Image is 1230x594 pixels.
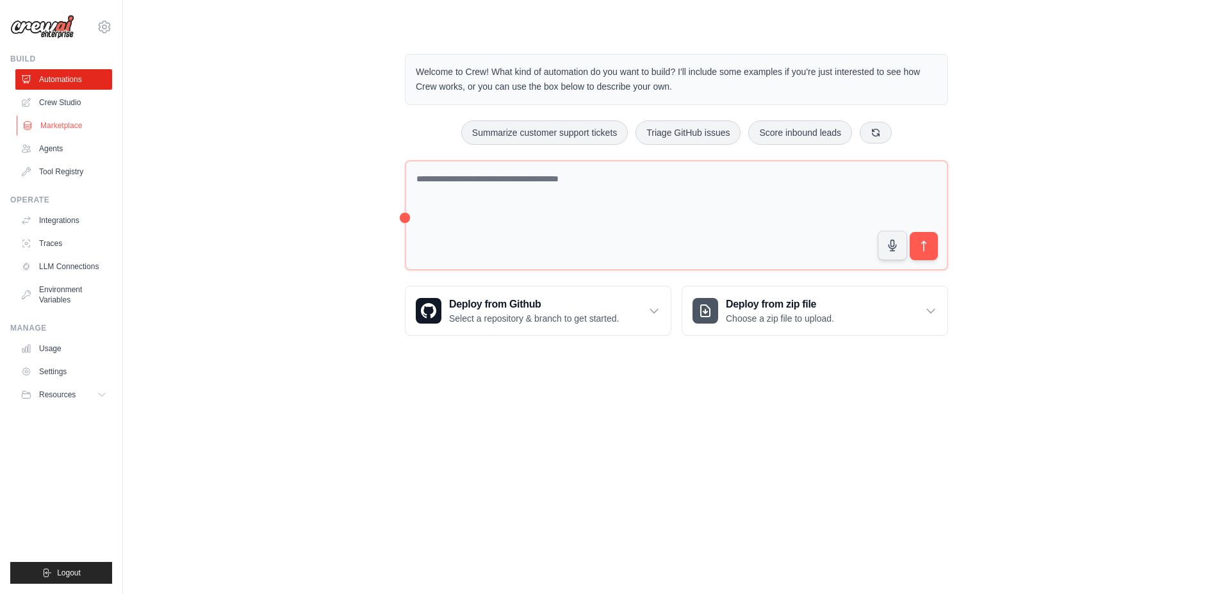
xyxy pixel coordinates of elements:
h3: Deploy from zip file [726,297,834,312]
a: Marketplace [17,115,113,136]
a: Environment Variables [15,279,112,310]
a: Agents [15,138,112,159]
h3: Deploy from Github [449,297,619,312]
img: Logo [10,15,74,39]
a: Integrations [15,210,112,231]
a: Automations [15,69,112,90]
span: Resources [39,390,76,400]
a: Traces [15,233,112,254]
button: Score inbound leads [748,120,852,145]
a: Settings [15,361,112,382]
p: Welcome to Crew! What kind of automation do you want to build? I'll include some examples if you'... [416,65,937,94]
button: Resources [15,384,112,405]
a: Tool Registry [15,161,112,182]
button: Summarize customer support tickets [461,120,628,145]
div: Build [10,54,112,64]
p: Choose a zip file to upload. [726,312,834,325]
button: Triage GitHub issues [635,120,741,145]
span: Logout [57,568,81,578]
button: Logout [10,562,112,584]
a: Crew Studio [15,92,112,113]
a: LLM Connections [15,256,112,277]
a: Usage [15,338,112,359]
div: Operate [10,195,112,205]
div: Manage [10,323,112,333]
p: Select a repository & branch to get started. [449,312,619,325]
